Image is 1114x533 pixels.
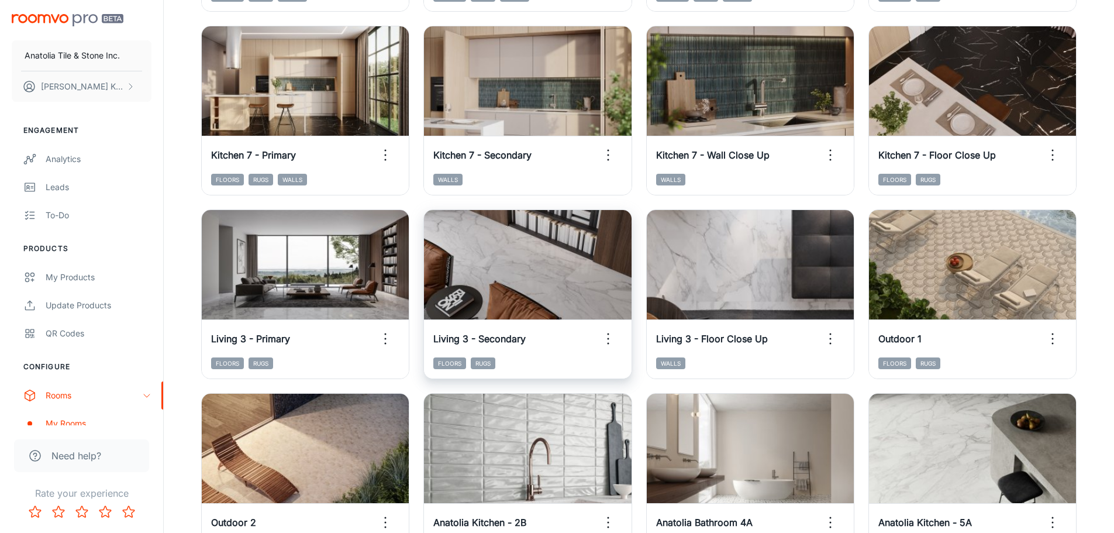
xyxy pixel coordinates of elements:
[249,174,273,185] span: Rugs
[12,71,151,102] button: [PERSON_NAME] Kundargi
[12,14,123,26] img: Roomvo PRO Beta
[46,299,151,312] div: Update Products
[916,174,940,185] span: Rugs
[433,332,526,346] h6: Living 3 - Secondary
[211,357,244,369] span: Floors
[278,174,307,185] span: Walls
[70,500,94,524] button: Rate 3 star
[656,174,685,185] span: Walls
[46,271,151,284] div: My Products
[656,148,770,162] h6: Kitchen 7 - Wall Close Up
[9,486,154,500] p: Rate your experience
[46,327,151,340] div: QR Codes
[211,332,290,346] h6: Living 3 - Primary
[433,357,466,369] span: Floors
[433,148,532,162] h6: Kitchen 7 - Secondary
[46,153,151,166] div: Analytics
[471,357,495,369] span: Rugs
[878,332,922,346] h6: Outdoor 1
[12,40,151,71] button: Anatolia Tile & Stone Inc.
[46,181,151,194] div: Leads
[46,417,151,430] div: My Rooms
[94,500,117,524] button: Rate 4 star
[656,515,753,529] h6: Anatolia Bathroom 4A
[117,500,140,524] button: Rate 5 star
[46,209,151,222] div: To-do
[211,148,296,162] h6: Kitchen 7 - Primary
[878,174,911,185] span: Floors
[249,357,273,369] span: Rugs
[433,515,526,529] h6: Anatolia Kitchen - 2B
[47,500,70,524] button: Rate 2 star
[46,389,142,402] div: Rooms
[656,357,685,369] span: Walls
[656,332,768,346] h6: Living 3 - Floor Close Up
[878,515,972,529] h6: Anatolia Kitchen - 5A
[211,174,244,185] span: Floors
[916,357,940,369] span: Rugs
[878,357,911,369] span: Floors
[51,449,101,463] span: Need help?
[25,49,120,62] p: Anatolia Tile & Stone Inc.
[211,515,256,529] h6: Outdoor 2
[23,500,47,524] button: Rate 1 star
[878,148,996,162] h6: Kitchen 7 - Floor Close Up
[433,174,463,185] span: Walls
[41,80,123,93] p: [PERSON_NAME] Kundargi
